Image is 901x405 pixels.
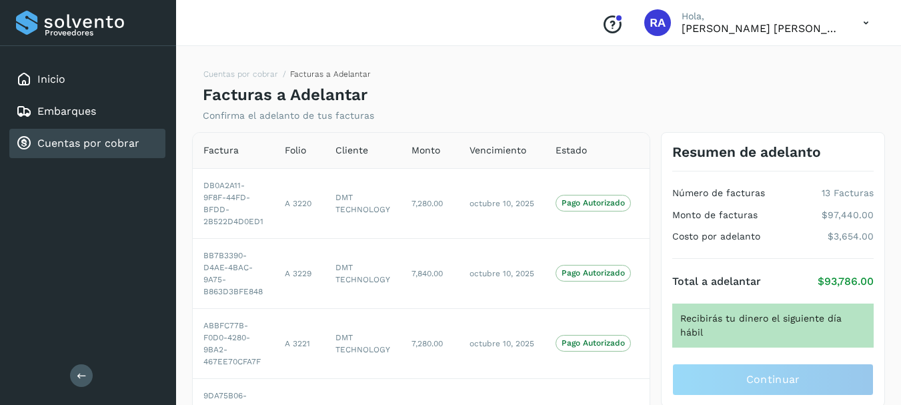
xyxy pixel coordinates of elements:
span: Factura [203,143,239,157]
span: octubre 10, 2025 [470,199,534,208]
nav: breadcrumb [203,68,371,85]
span: Facturas a Adelantar [290,69,371,79]
td: DMT TECHNOLOGY [325,238,401,308]
td: DMT TECHNOLOGY [325,308,401,378]
h4: Monto de facturas [672,210,758,221]
p: $93,786.00 [818,275,874,288]
p: Confirma el adelanto de tus facturas [203,110,374,121]
a: Embarques [37,105,96,117]
span: 7,280.00 [411,199,443,208]
span: Vencimiento [470,143,526,157]
h3: Resumen de adelanto [672,143,821,160]
td: A 3220 [274,168,325,238]
td: DMT TECHNOLOGY [325,168,401,238]
h4: Total a adelantar [672,275,761,288]
div: Inicio [9,65,165,94]
h4: Facturas a Adelantar [203,85,367,105]
td: A 3221 [274,308,325,378]
td: ABBFC77B-F0D0-4280-9BA2-467EE70CFA7F [193,308,274,378]
div: Cuentas por cobrar [9,129,165,158]
div: Embarques [9,97,165,126]
span: Monto [411,143,440,157]
span: 7,840.00 [411,269,443,278]
p: Hola, [682,11,842,22]
button: Continuar [672,364,874,396]
p: Pago Autorizado [562,338,625,348]
h4: Número de facturas [672,187,765,199]
div: Recibirás tu dinero el siguiente día hábil [672,304,874,348]
a: Cuentas por cobrar [37,137,139,149]
p: $97,440.00 [822,210,874,221]
span: Estado [556,143,587,157]
span: octubre 10, 2025 [470,339,534,348]
p: $3,654.00 [828,231,874,242]
span: octubre 10, 2025 [470,269,534,278]
td: BB7B3390-D4AE-4BAC-9A75-B863D3BFE848 [193,238,274,308]
span: 7,280.00 [411,339,443,348]
p: Pago Autorizado [562,198,625,208]
td: DB0A2A11-9F8F-44FD-BFDD-2B522D4D0ED1 [193,168,274,238]
h4: Costo por adelanto [672,231,760,242]
span: Folio [285,143,306,157]
a: Cuentas por cobrar [203,69,278,79]
td: A 3229 [274,238,325,308]
p: Proveedores [45,28,160,37]
p: 13 Facturas [822,187,874,199]
span: Cliente [335,143,368,157]
a: Inicio [37,73,65,85]
p: Pago Autorizado [562,268,625,278]
span: Continuar [746,372,800,387]
p: Raphael Argenis Rubio Becerril [682,22,842,35]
